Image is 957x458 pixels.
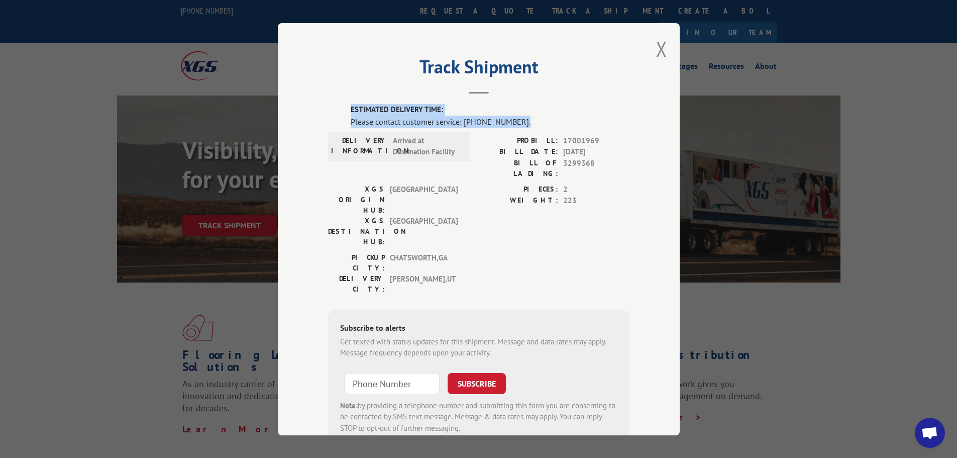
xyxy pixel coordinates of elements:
label: ESTIMATED DELIVERY TIME: [351,104,629,116]
span: [PERSON_NAME] , UT [390,273,458,294]
strong: Note: [340,400,358,410]
span: [GEOGRAPHIC_DATA] [390,184,458,215]
label: XGS ORIGIN HUB: [328,184,385,215]
h2: Track Shipment [328,60,629,79]
button: SUBSCRIBE [448,373,506,394]
div: Please contact customer service: [PHONE_NUMBER]. [351,115,629,127]
label: BILL DATE: [479,146,558,158]
label: PROBILL: [479,135,558,146]
label: XGS DESTINATION HUB: [328,215,385,247]
div: by providing a telephone number and submitting this form you are consenting to be contacted by SM... [340,400,617,434]
input: Phone Number [344,373,440,394]
label: DELIVERY CITY: [328,273,385,294]
div: Get texted with status updates for this shipment. Message and data rates may apply. Message frequ... [340,336,617,358]
span: 17001969 [563,135,629,146]
span: 223 [563,195,629,207]
label: PICKUP CITY: [328,252,385,273]
button: Close modal [656,36,667,62]
span: Arrived at Destination Facility [393,135,461,157]
span: [DATE] [563,146,629,158]
span: CHATSWORTH , GA [390,252,458,273]
div: Open chat [915,418,945,448]
label: PIECES: [479,184,558,195]
label: BILL OF LADING: [479,157,558,178]
div: Subscribe to alerts [340,321,617,336]
span: 3299368 [563,157,629,178]
label: DELIVERY INFORMATION: [331,135,388,157]
label: WEIGHT: [479,195,558,207]
span: [GEOGRAPHIC_DATA] [390,215,458,247]
span: 2 [563,184,629,195]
